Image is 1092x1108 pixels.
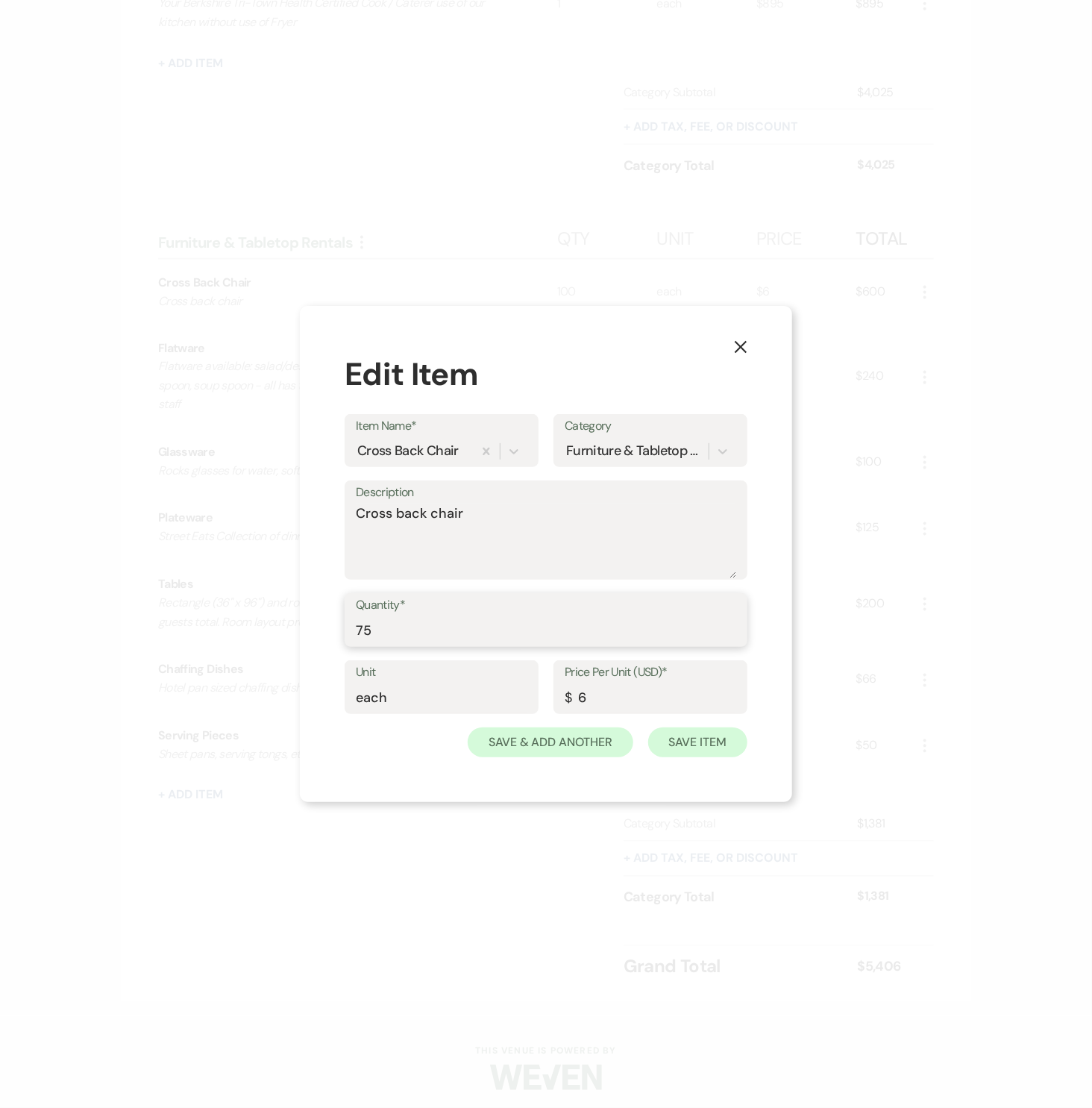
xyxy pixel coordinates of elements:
textarea: Cross back chair [356,504,736,578]
label: Price Per Unit (USD)* [565,662,736,683]
div: Furniture & Tabletop Rentals [566,442,704,462]
label: Item Name* [356,416,527,437]
button: Save & Add Another [468,727,633,757]
div: Cross Back Chair [357,442,459,462]
div: Edit Item [345,351,747,398]
div: $ [565,688,571,708]
label: Category [565,416,736,437]
label: Quantity* [356,595,736,616]
label: Unit [356,662,527,683]
label: Description [356,482,736,504]
button: Save Item [648,727,747,757]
